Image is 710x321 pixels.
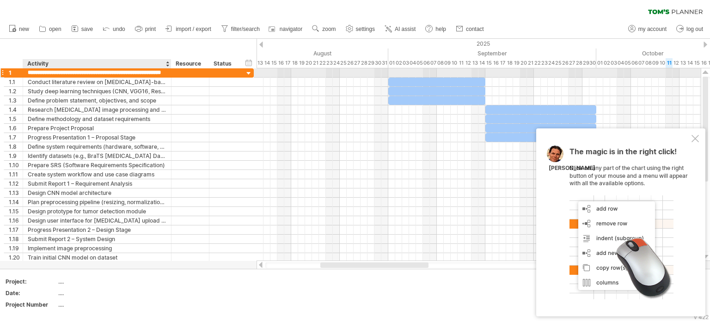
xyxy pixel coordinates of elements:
span: zoom [322,26,336,32]
div: Implement image preprocessing [28,244,166,253]
div: 1.5 [9,115,23,123]
div: Monday, 18 August 2025 [291,58,298,68]
span: settings [356,26,375,32]
div: Wednesday, 27 August 2025 [354,58,361,68]
div: Wednesday, 15 October 2025 [693,58,700,68]
div: .... [58,301,136,309]
div: 1.12 [9,179,23,188]
a: log out [674,23,706,35]
span: new [19,26,29,32]
div: Saturday, 30 August 2025 [374,58,381,68]
div: Status [214,59,234,68]
div: Monday, 15 September 2025 [485,58,492,68]
div: Sunday, 24 August 2025 [333,58,340,68]
a: import / export [163,23,214,35]
div: 1.19 [9,244,23,253]
a: open [37,23,64,35]
div: Date: [6,289,56,297]
div: Wednesday, 20 August 2025 [305,58,312,68]
a: navigator [267,23,305,35]
div: Sunday, 7 September 2025 [430,58,437,68]
a: save [69,23,96,35]
a: my account [626,23,669,35]
span: my account [638,26,667,32]
div: Thursday, 2 October 2025 [603,58,610,68]
div: Monday, 1 September 2025 [388,58,395,68]
div: Resource [176,59,204,68]
div: Saturday, 16 August 2025 [277,58,284,68]
div: .... [58,278,136,285]
div: Thursday, 28 August 2025 [361,58,367,68]
div: Identify datasets (e.g., BraTS [MEDICAL_DATA] Dataset) [28,151,166,160]
div: Define problem statement, objectives, and scope [28,96,166,105]
a: zoom [310,23,338,35]
div: Progress Presentation 1 – Proposal Stage [28,133,166,142]
div: 1.16 [9,216,23,225]
div: Saturday, 4 October 2025 [617,58,624,68]
a: print [133,23,159,35]
div: [PERSON_NAME] [549,164,595,172]
div: Tuesday, 16 September 2025 [492,58,499,68]
div: Tuesday, 2 September 2025 [395,58,402,68]
div: .... [58,289,136,297]
span: save [81,26,93,32]
div: Friday, 19 September 2025 [513,58,520,68]
div: 1.7 [9,133,23,142]
div: Tuesday, 9 September 2025 [444,58,451,68]
div: Activity [27,59,166,68]
div: Wednesday, 10 September 2025 [451,58,458,68]
div: 1.20 [9,253,23,262]
div: Submit Report 1 – Requirement Analysis [28,179,166,188]
div: Thursday, 4 September 2025 [409,58,416,68]
div: 1.10 [9,161,23,170]
div: Wednesday, 13 August 2025 [257,58,263,68]
div: Conduct literature review on [MEDICAL_DATA]-based [MEDICAL_DATA] detection [28,78,166,86]
div: Sunday, 17 August 2025 [284,58,291,68]
div: Submit Report 2 – System Design [28,235,166,243]
div: Research [MEDICAL_DATA] image processing and classification techniques [28,105,166,114]
div: Monday, 25 August 2025 [340,58,347,68]
div: Wednesday, 17 September 2025 [499,58,506,68]
span: undo [113,26,125,32]
div: Saturday, 13 September 2025 [471,58,478,68]
div: Design CNN model architecture [28,188,166,197]
div: 1.3 [9,96,23,105]
div: 1.6 [9,124,23,133]
div: Saturday, 20 September 2025 [520,58,527,68]
div: September 2025 [388,48,596,58]
div: Saturday, 11 October 2025 [666,58,673,68]
div: Wednesday, 3 September 2025 [402,58,409,68]
div: 1.4 [9,105,23,114]
div: v 422 [694,314,709,321]
a: help [423,23,449,35]
div: Thursday, 16 October 2025 [700,58,707,68]
div: 1.14 [9,198,23,206]
span: navigator [280,26,302,32]
span: contact [466,26,484,32]
div: Study deep learning techniques (CNN, VGG16, ResNet, etc.) [28,87,166,96]
div: 1.18 [9,235,23,243]
div: Friday, 5 September 2025 [416,58,423,68]
div: Monday, 29 September 2025 [582,58,589,68]
a: contact [453,23,487,35]
div: Design user interface for [MEDICAL_DATA] upload and results [28,216,166,225]
div: Thursday, 14 August 2025 [263,58,270,68]
div: 1 [9,68,23,77]
div: Define methodology and dataset requirements [28,115,166,123]
div: Train initial CNN model on dataset [28,253,166,262]
div: 1.15 [9,207,23,216]
div: Saturday, 27 September 2025 [569,58,575,68]
div: Project Number [6,301,56,309]
div: 1.13 [9,188,23,197]
div: Tuesday, 7 October 2025 [638,58,645,68]
div: Sunday, 21 September 2025 [527,58,534,68]
div: Wednesday, 8 October 2025 [645,58,652,68]
div: Sunday, 14 September 2025 [478,58,485,68]
div: Tuesday, 26 August 2025 [347,58,354,68]
div: Prepare SRS (Software Requirements Specification) [28,161,166,170]
div: 1.1 [9,78,23,86]
div: Saturday, 23 August 2025 [326,58,333,68]
div: Tuesday, 23 September 2025 [541,58,548,68]
span: print [145,26,156,32]
div: Define system requirements (hardware, software, data) [28,142,166,151]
